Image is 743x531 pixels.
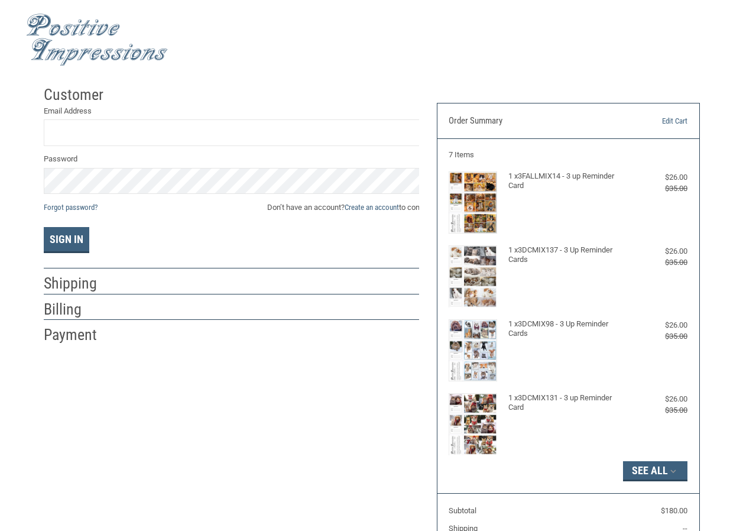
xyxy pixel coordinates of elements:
[449,506,476,515] span: Subtotal
[44,274,113,293] h2: Shipping
[449,150,687,160] h3: 7 Items
[628,257,687,268] div: $35.00
[508,171,625,191] h4: 1 x 3FALLMIX14 - 3 up Reminder Card
[611,115,687,127] a: Edit Cart
[628,183,687,195] div: $35.00
[449,115,611,127] h3: Order Summary
[628,331,687,342] div: $35.00
[345,203,399,212] a: Create an account
[44,227,89,253] button: Sign In
[44,153,438,165] label: Password
[508,319,625,339] h4: 1 x 3DCMIX98 - 3 Up Reminder Cards
[26,14,168,66] img: Positive Impressions
[508,393,625,413] h4: 1 x 3DCMIX131 - 3 up Reminder Card
[508,245,625,265] h4: 1 x 3DCMIX137 - 3 Up Reminder Cards
[628,404,687,416] div: $35.00
[623,461,687,481] button: See All
[44,203,98,212] a: Forgot password?
[44,325,113,345] h2: Payment
[267,202,438,213] span: Don’t have an account? to continue.
[628,393,687,405] div: $26.00
[44,300,113,319] h2: Billing
[661,506,687,515] span: $180.00
[628,245,687,257] div: $26.00
[628,319,687,331] div: $26.00
[628,171,687,183] div: $26.00
[44,85,113,105] h2: Customer
[44,105,438,117] label: Email Address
